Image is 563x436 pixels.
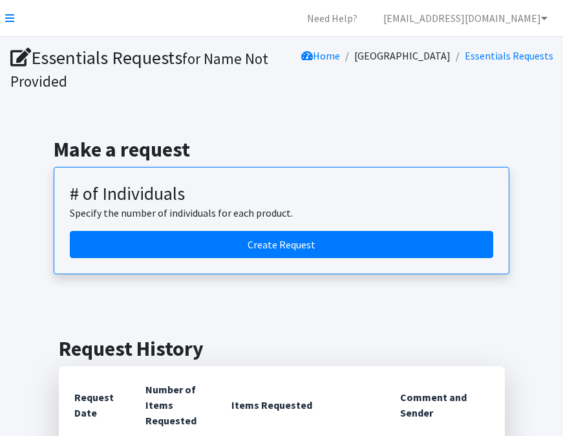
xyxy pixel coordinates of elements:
[10,49,268,91] small: for Name Not Provided
[54,137,509,162] h2: Make a request
[10,47,277,91] h1: Essentials Requests
[301,49,340,62] a: Home
[465,49,553,62] a: Essentials Requests
[373,5,558,31] a: [EMAIL_ADDRESS][DOMAIN_NAME]
[70,183,493,205] h3: # of Individuals
[70,231,493,258] a: Create a request by number of individuals
[297,5,368,31] a: Need Help?
[354,49,451,62] a: [GEOGRAPHIC_DATA]
[59,336,505,361] h2: Request History
[70,205,493,221] p: Specify the number of individuals for each product.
